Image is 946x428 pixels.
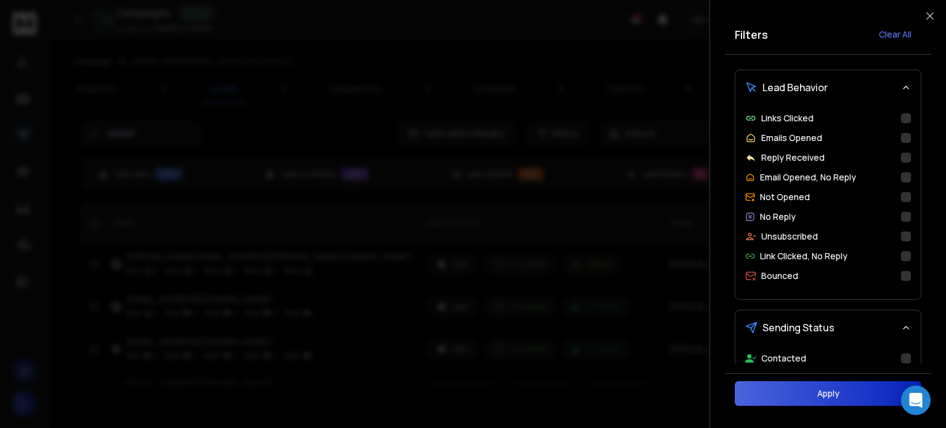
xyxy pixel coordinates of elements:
[761,352,806,365] p: Contacted
[735,70,921,105] button: Lead Behavior
[761,132,822,144] p: Emails Opened
[901,386,931,415] div: Open Intercom Messenger
[869,22,921,47] button: Clear All
[761,112,814,124] p: Links Clicked
[735,381,921,406] button: Apply
[761,151,825,164] p: Reply Received
[761,230,818,243] p: Unsubscribed
[735,105,921,299] div: Lead Behavior
[760,171,856,184] p: Email Opened, No Reply
[762,80,828,95] span: Lead Behavior
[760,250,847,262] p: Link Clicked, No Reply
[760,191,810,203] p: Not Opened
[735,26,768,43] h2: Filters
[735,310,921,345] button: Sending Status
[761,270,798,282] p: Bounced
[762,320,835,335] span: Sending Status
[760,211,796,223] p: No Reply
